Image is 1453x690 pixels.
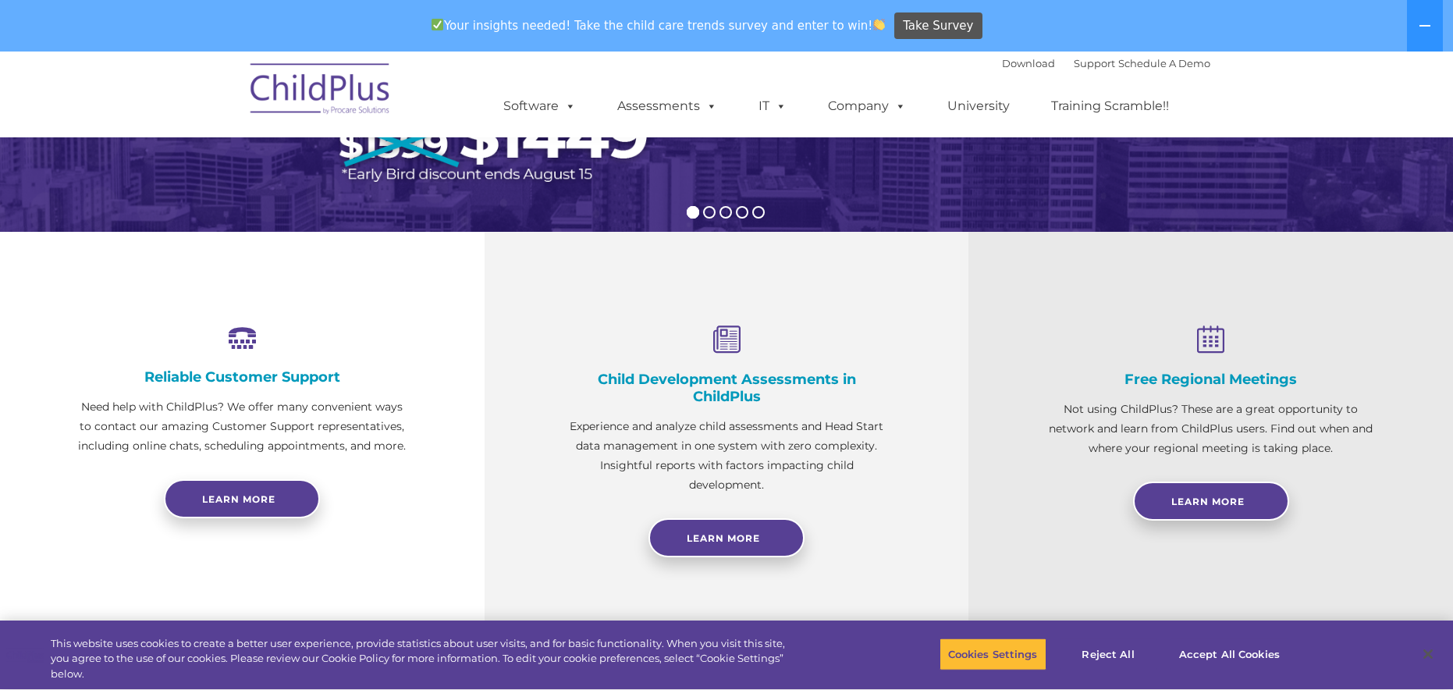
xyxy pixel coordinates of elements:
[425,10,892,41] span: Your insights needed! Take the child care trends survey and enter to win!
[563,417,891,495] p: Experience and analyze child assessments and Head Start data management in one system with zero c...
[687,532,760,544] span: Learn More
[932,91,1025,122] a: University
[648,518,805,557] a: Learn More
[243,52,399,130] img: ChildPlus by Procare Solutions
[78,397,407,456] p: Need help with ChildPlus? We offer many convenient ways to contact our amazing Customer Support r...
[217,167,283,179] span: Phone number
[202,493,275,505] span: Learn more
[743,91,802,122] a: IT
[1002,57,1055,69] a: Download
[940,638,1046,670] button: Cookies Settings
[1046,371,1375,388] h4: Free Regional Meetings
[1036,91,1185,122] a: Training Scramble!!
[1046,400,1375,458] p: Not using ChildPlus? These are a great opportunity to network and learn from ChildPlus users. Fin...
[602,91,733,122] a: Assessments
[217,103,265,115] span: Last name
[1171,638,1288,670] button: Accept All Cookies
[51,636,799,682] div: This website uses cookies to create a better user experience, provide statistics about user visit...
[1411,637,1445,671] button: Close
[1002,57,1210,69] font: |
[903,12,973,40] span: Take Survey
[488,91,592,122] a: Software
[563,371,891,405] h4: Child Development Assessments in ChildPlus
[1074,57,1115,69] a: Support
[1171,496,1245,507] span: Learn More
[432,19,443,30] img: ✅
[1133,482,1289,521] a: Learn More
[1118,57,1210,69] a: Schedule A Demo
[873,19,885,30] img: 👏
[78,368,407,386] h4: Reliable Customer Support
[812,91,922,122] a: Company
[164,479,320,518] a: Learn more
[894,12,982,40] a: Take Survey
[1060,638,1157,670] button: Reject All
